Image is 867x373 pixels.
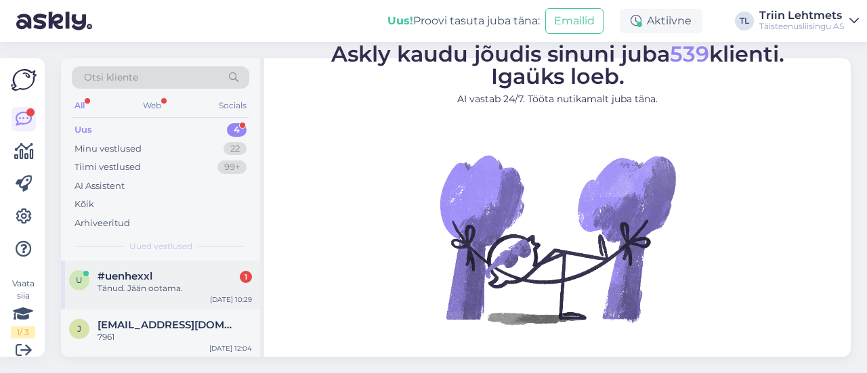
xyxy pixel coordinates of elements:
div: All [72,97,87,114]
div: Tänud. Jään ootama. [98,282,252,294]
div: [DATE] 10:29 [210,294,252,305]
span: 539 [670,41,709,67]
div: Arhiveeritud [75,217,130,230]
span: #uenhexxl [98,270,152,282]
img: Askly Logo [11,69,37,91]
div: Vaata siia [11,278,35,338]
div: Kõik [75,198,94,211]
div: Täisteenusliisingu AS [759,21,844,32]
div: Aktiivne [620,9,702,33]
div: Tiimi vestlused [75,160,141,174]
span: jevgenija.miloserdova@tele2.com [98,319,238,331]
span: Askly kaudu jõudis sinuni juba klienti. Igaüks loeb. [331,41,784,89]
div: AI Assistent [75,179,125,193]
b: Uus! [387,14,413,27]
span: Uued vestlused [129,240,192,253]
div: [DATE] 12:04 [209,343,252,353]
span: Otsi kliente [84,70,138,85]
div: Triin Lehtmets [759,10,844,21]
div: Proovi tasuta juba täna: [387,13,540,29]
span: u [76,275,83,285]
div: 22 [224,142,247,156]
span: j [77,324,81,334]
div: 7961 [98,331,252,343]
a: Triin LehtmetsTäisteenusliisingu AS [759,10,859,32]
p: AI vastab 24/7. Tööta nutikamalt juba täna. [331,92,784,106]
div: TL [735,12,754,30]
div: 99+ [217,160,247,174]
div: Uus [75,123,92,137]
button: Emailid [545,8,604,34]
div: 4 [227,123,247,137]
div: 1 [240,271,252,283]
div: 1 / 3 [11,326,35,338]
img: No Chat active [436,117,679,361]
div: Socials [216,97,249,114]
div: Minu vestlused [75,142,142,156]
div: Web [140,97,164,114]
